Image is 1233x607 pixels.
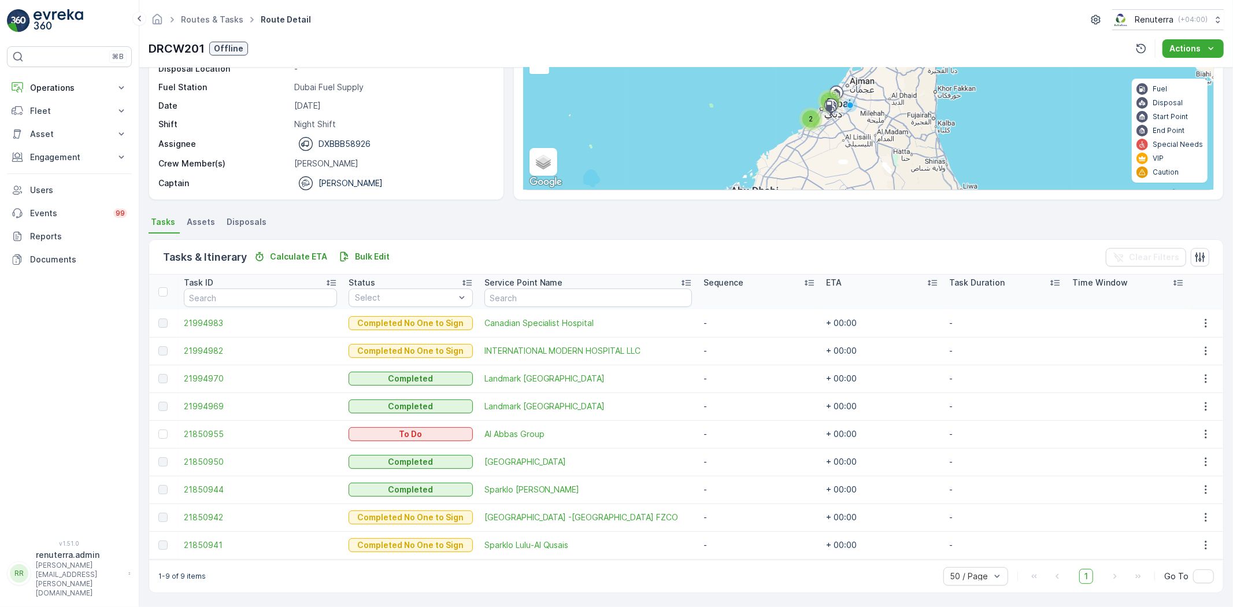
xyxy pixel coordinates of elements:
[34,9,83,32] img: logo_light-DOdMpM7g.png
[484,288,692,307] input: Search
[484,512,692,523] a: Centara Mirage Beach Resort -Dubai FZCO
[698,337,821,365] td: -
[388,456,433,468] p: Completed
[158,346,168,356] div: Toggle Row Selected
[30,231,127,242] p: Reports
[1153,154,1164,163] p: VIP
[30,151,109,163] p: Engagement
[698,309,821,337] td: -
[214,43,243,54] p: Offline
[151,216,175,228] span: Tasks
[294,119,491,130] p: Night Shift
[7,549,132,598] button: RRrenuterra.admin[PERSON_NAME][EMAIL_ADDRESS][PERSON_NAME][DOMAIN_NAME]
[294,158,491,169] p: [PERSON_NAME]
[355,292,454,303] p: Select
[1153,98,1183,108] p: Disposal
[698,504,821,531] td: -
[484,456,692,468] span: [GEOGRAPHIC_DATA]
[698,420,821,448] td: -
[184,512,337,523] a: 21850942
[944,531,1067,559] td: -
[698,531,821,559] td: -
[294,63,491,75] p: -
[484,484,692,495] a: Sparklo Lulu-Rashidiya
[388,373,433,384] p: Completed
[1072,277,1128,288] p: Time Window
[821,420,944,448] td: + 00:00
[944,420,1067,448] td: -
[821,531,944,559] td: + 00:00
[357,512,464,523] p: Completed No One to Sign
[294,100,491,112] p: [DATE]
[187,216,215,228] span: Assets
[1135,14,1173,25] p: Renuterra
[270,251,327,262] p: Calculate ETA
[158,513,168,522] div: Toggle Row Selected
[7,123,132,146] button: Asset
[1112,13,1130,26] img: Screenshot_2024-07-26_at_13.33.01.png
[827,277,842,288] p: ETA
[184,317,337,329] a: 21994983
[158,430,168,439] div: Toggle Row Selected
[184,373,337,384] span: 21994970
[1079,569,1093,584] span: 1
[7,202,132,225] a: Events99
[944,448,1067,476] td: -
[484,512,692,523] span: [GEOGRAPHIC_DATA] -[GEOGRAPHIC_DATA] FZCO
[7,225,132,248] a: Reports
[184,456,337,468] a: 21850950
[149,40,205,57] p: DRCW201
[184,277,213,288] p: Task ID
[7,248,132,271] a: Documents
[349,316,472,330] button: Completed No One to Sign
[184,288,337,307] input: Search
[818,90,841,113] div: 8
[484,373,692,384] span: Landmark [GEOGRAPHIC_DATA]
[484,539,692,551] span: Sparklo Lulu-Al Qusais
[349,372,472,386] button: Completed
[7,76,132,99] button: Operations
[7,540,132,547] span: v 1.51.0
[158,158,290,169] p: Crew Member(s)
[821,309,944,337] td: + 00:00
[319,177,383,189] p: [PERSON_NAME]
[1178,15,1208,24] p: ( +04:00 )
[158,319,168,328] div: Toggle Row Selected
[184,345,337,357] a: 21994982
[184,401,337,412] span: 21994969
[703,277,744,288] p: Sequence
[357,345,464,357] p: Completed No One to Sign
[30,82,109,94] p: Operations
[484,373,692,384] a: Landmark Grand Hotel
[388,401,433,412] p: Completed
[227,216,266,228] span: Disposals
[399,428,422,440] p: To Do
[821,365,944,393] td: + 00:00
[1153,112,1188,121] p: Start Point
[698,393,821,420] td: -
[158,541,168,550] div: Toggle Row Selected
[827,97,832,105] span: 8
[484,317,692,329] a: Canadian Specialist Hospital
[30,128,109,140] p: Asset
[950,277,1005,288] p: Task Duration
[821,476,944,504] td: + 00:00
[158,82,290,93] p: Fuel Station
[30,184,127,196] p: Users
[524,6,1213,190] div: 0
[349,538,472,552] button: Completed No One to Sign
[944,309,1067,337] td: -
[484,345,692,357] a: INTERNATIONAL MODERN HOSPITAL LLC
[698,476,821,504] td: -
[158,138,196,150] p: Assignee
[821,504,944,531] td: + 00:00
[158,485,168,494] div: Toggle Row Selected
[184,484,337,495] a: 21850944
[357,317,464,329] p: Completed No One to Sign
[184,428,337,440] a: 21850955
[7,179,132,202] a: Users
